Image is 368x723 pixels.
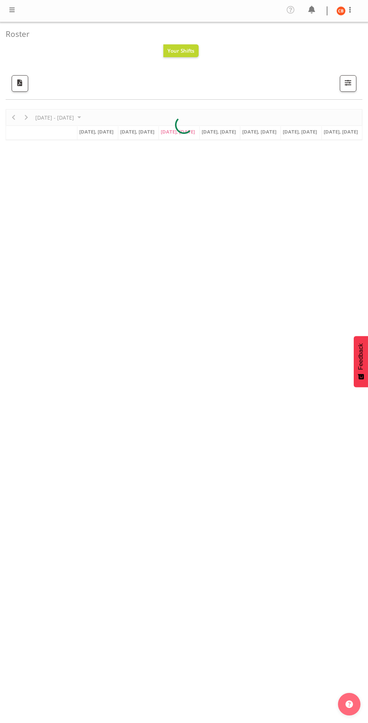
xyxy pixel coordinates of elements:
span: Feedback [357,343,364,370]
span: Your Shifts [167,47,195,54]
button: Download a PDF of the roster according to the set date range. [12,75,28,92]
h4: Roster [6,30,356,38]
img: chelsea-bartlett11426.jpg [336,6,345,15]
img: help-xxl-2.png [345,700,353,708]
button: Your Shifts [163,44,199,57]
button: Feedback - Show survey [354,336,368,387]
button: Filter Shifts [340,75,356,92]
